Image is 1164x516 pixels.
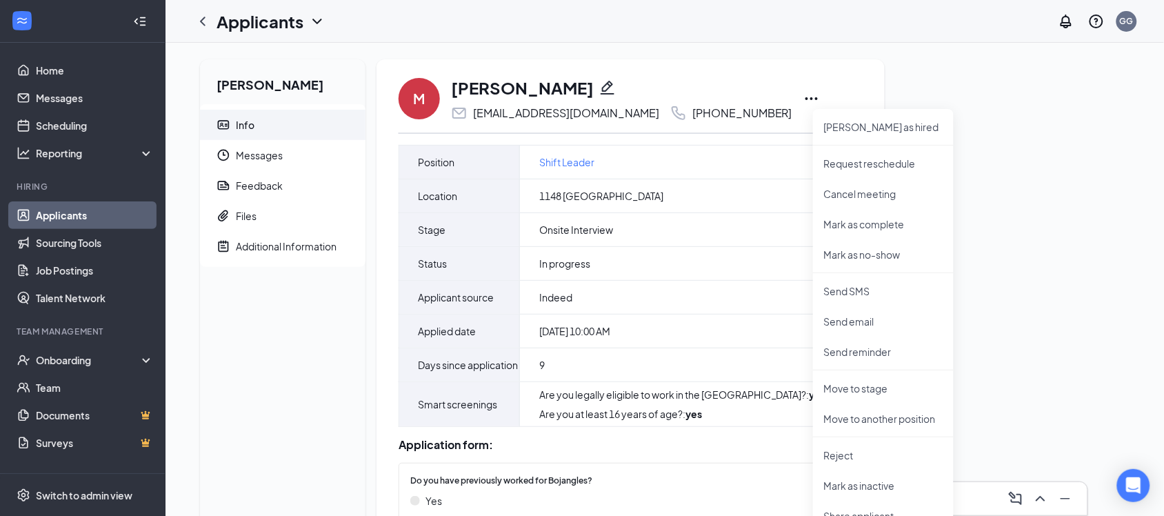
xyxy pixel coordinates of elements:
[200,140,365,170] a: ClockMessages
[824,315,943,328] p: Send email
[1007,490,1024,507] svg: ComposeMessage
[539,358,545,372] span: 9
[36,257,154,284] a: Job Postings
[418,289,494,306] span: Applicant source
[36,488,132,502] div: Switch to admin view
[309,13,325,30] svg: ChevronDown
[217,10,303,33] h1: Applicants
[1120,15,1134,27] div: GG
[236,239,337,253] div: Additional Information
[200,170,365,201] a: ReportFeedback
[418,221,445,238] span: Stage
[418,357,518,373] span: Days since application
[236,209,257,223] div: Files
[17,488,30,502] svg: Settings
[1057,490,1074,507] svg: Minimize
[236,140,354,170] span: Messages
[539,290,572,304] span: Indeed
[1088,13,1105,30] svg: QuestionInfo
[539,388,826,401] div: Are you legally eligible to work in the [GEOGRAPHIC_DATA]? :
[803,90,820,107] svg: Ellipses
[236,179,283,192] div: Feedback
[36,429,154,457] a: SurveysCrown
[217,118,230,132] svg: ContactCard
[824,217,943,231] p: Mark as complete
[36,284,154,312] a: Talent Network
[1054,488,1076,510] button: Minimize
[36,146,154,160] div: Reporting
[1058,13,1074,30] svg: Notifications
[36,401,154,429] a: DocumentsCrown
[539,189,663,203] span: 1148 [GEOGRAPHIC_DATA]
[36,84,154,112] a: Messages
[539,257,590,270] span: In progress
[217,239,230,253] svg: NoteActive
[685,408,702,420] strong: yes
[17,326,151,337] div: Team Management
[418,154,454,170] span: Position
[17,181,151,192] div: Hiring
[15,14,29,28] svg: WorkstreamLogo
[36,201,154,229] a: Applicants
[1032,490,1049,507] svg: ChevronUp
[36,229,154,257] a: Sourcing Tools
[473,106,659,120] div: [EMAIL_ADDRESS][DOMAIN_NAME]
[418,255,447,272] span: Status
[418,188,457,204] span: Location
[133,14,147,28] svg: Collapse
[194,13,211,30] svg: ChevronLeft
[200,59,365,104] h2: [PERSON_NAME]
[36,374,154,401] a: Team
[451,105,468,121] svg: Email
[418,323,476,339] span: Applied date
[451,76,594,99] h1: [PERSON_NAME]
[1117,469,1150,502] div: Open Intercom Messenger
[425,493,442,508] span: Yes
[824,345,943,359] p: Send reminder
[824,448,943,462] p: Reject
[599,79,616,96] svg: Pencil
[539,155,594,170] a: Shift Leader
[824,248,943,261] p: Mark as no-show
[414,89,425,108] div: M
[36,353,142,367] div: Onboarding
[236,118,254,132] div: Info
[36,57,154,84] a: Home
[200,201,365,231] a: PaperclipFiles
[824,157,943,170] p: Request reschedule
[399,438,863,452] div: Application form:
[824,479,943,493] p: Mark as inactive
[539,407,826,421] div: Are you at least 16 years of age? :
[670,105,687,121] svg: Phone
[692,106,792,120] div: [PHONE_NUMBER]
[217,179,230,192] svg: Report
[410,475,592,488] span: Do you have previously worked for Bojangles?
[1030,488,1052,510] button: ChevronUp
[217,148,230,162] svg: Clock
[539,324,610,338] span: [DATE] 10:00 AM
[1005,488,1027,510] button: ComposeMessage
[17,470,151,482] div: Payroll
[824,284,943,298] p: Send SMS
[36,112,154,139] a: Scheduling
[217,209,230,223] svg: Paperclip
[824,381,943,395] p: Move to stage
[200,110,365,140] a: ContactCardInfo
[824,187,943,201] p: Cancel meeting
[824,412,943,426] p: Move to another position
[824,120,943,134] p: [PERSON_NAME] as hired
[418,396,497,413] span: Smart screenings
[539,223,613,237] span: Onsite Interview
[17,146,30,160] svg: Analysis
[17,353,30,367] svg: UserCheck
[200,231,365,261] a: NoteActiveAdditional Information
